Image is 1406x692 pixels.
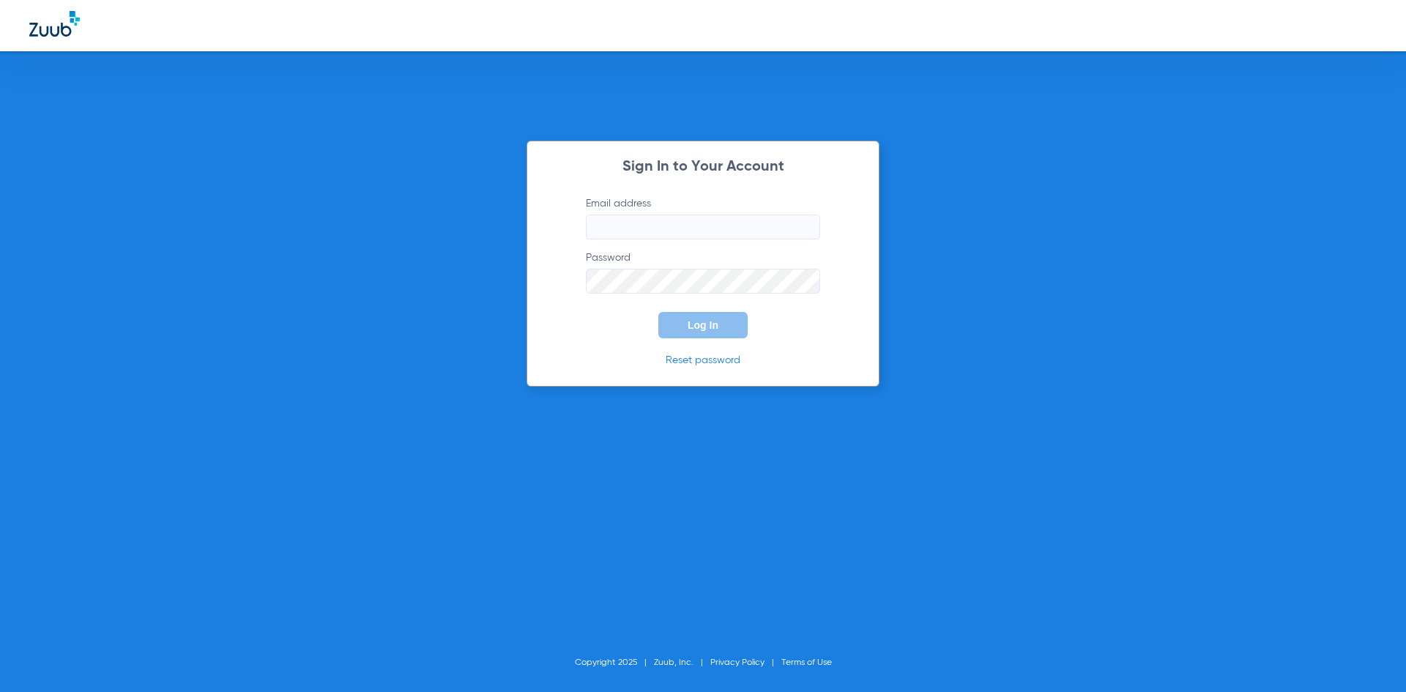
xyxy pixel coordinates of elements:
[781,658,832,667] a: Terms of Use
[29,11,80,37] img: Zuub Logo
[586,196,820,239] label: Email address
[575,655,654,670] li: Copyright 2025
[658,312,748,338] button: Log In
[586,250,820,294] label: Password
[710,658,765,667] a: Privacy Policy
[666,355,740,365] a: Reset password
[1333,622,1406,692] iframe: Chat Widget
[586,269,820,294] input: Password
[564,160,842,174] h2: Sign In to Your Account
[654,655,710,670] li: Zuub, Inc.
[688,319,718,331] span: Log In
[586,215,820,239] input: Email address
